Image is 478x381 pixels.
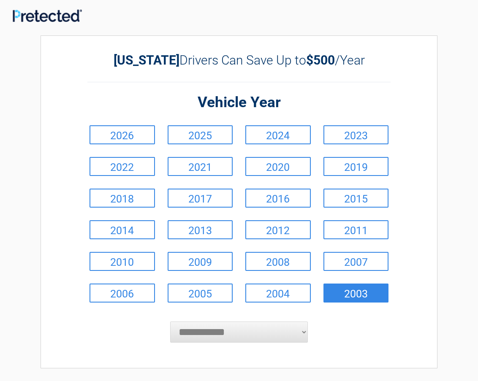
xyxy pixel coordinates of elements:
[90,252,155,271] a: 2010
[90,189,155,208] a: 2018
[168,189,233,208] a: 2017
[245,252,311,271] a: 2008
[245,189,311,208] a: 2016
[90,220,155,239] a: 2014
[306,53,335,68] b: $500
[168,157,233,176] a: 2021
[90,284,155,303] a: 2006
[168,284,233,303] a: 2005
[168,220,233,239] a: 2013
[114,53,179,68] b: [US_STATE]
[90,157,155,176] a: 2022
[323,157,389,176] a: 2019
[245,284,311,303] a: 2004
[245,220,311,239] a: 2012
[323,220,389,239] a: 2011
[168,125,233,144] a: 2025
[323,125,389,144] a: 2023
[168,252,233,271] a: 2009
[245,125,311,144] a: 2024
[87,93,391,113] h2: Vehicle Year
[90,125,155,144] a: 2026
[323,252,389,271] a: 2007
[13,9,82,22] img: Main Logo
[245,157,311,176] a: 2020
[87,53,391,68] h2: Drivers Can Save Up to /Year
[323,284,389,303] a: 2003
[323,189,389,208] a: 2015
